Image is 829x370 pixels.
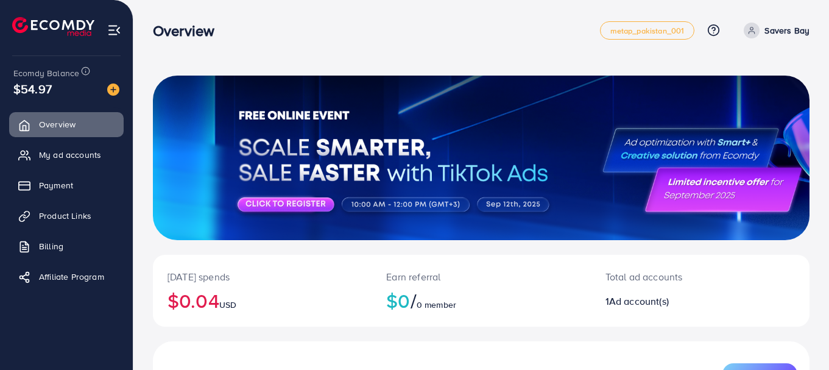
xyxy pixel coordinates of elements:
h2: 1 [605,296,741,307]
a: Payment [9,173,124,197]
a: Product Links [9,204,124,228]
p: Savers Bay [764,23,810,38]
p: Earn referral [386,269,576,284]
p: Total ad accounts [605,269,741,284]
p: [DATE] spends [168,269,357,284]
span: Product Links [39,210,91,222]
h2: $0.04 [168,289,357,312]
a: My ad accounts [9,143,124,167]
h2: $0 [386,289,576,312]
span: / [411,286,417,315]
a: Savers Bay [739,23,810,38]
h3: Overview [153,22,224,40]
span: USD [219,299,236,311]
a: Affiliate Program [9,265,124,289]
span: Ad account(s) [609,294,669,308]
a: metap_pakistan_001 [600,21,695,40]
a: Overview [9,112,124,137]
span: Affiliate Program [39,271,104,283]
a: Billing [9,234,124,258]
span: metap_pakistan_001 [610,27,685,35]
span: My ad accounts [39,149,101,161]
span: Overview [39,118,76,130]
span: Payment [39,179,73,191]
span: Ecomdy Balance [13,67,79,79]
img: image [107,84,119,96]
span: Billing [39,240,63,252]
img: menu [107,23,121,37]
span: 0 member [417,299,456,311]
span: $54.97 [13,80,52,98]
img: logo [12,17,94,36]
